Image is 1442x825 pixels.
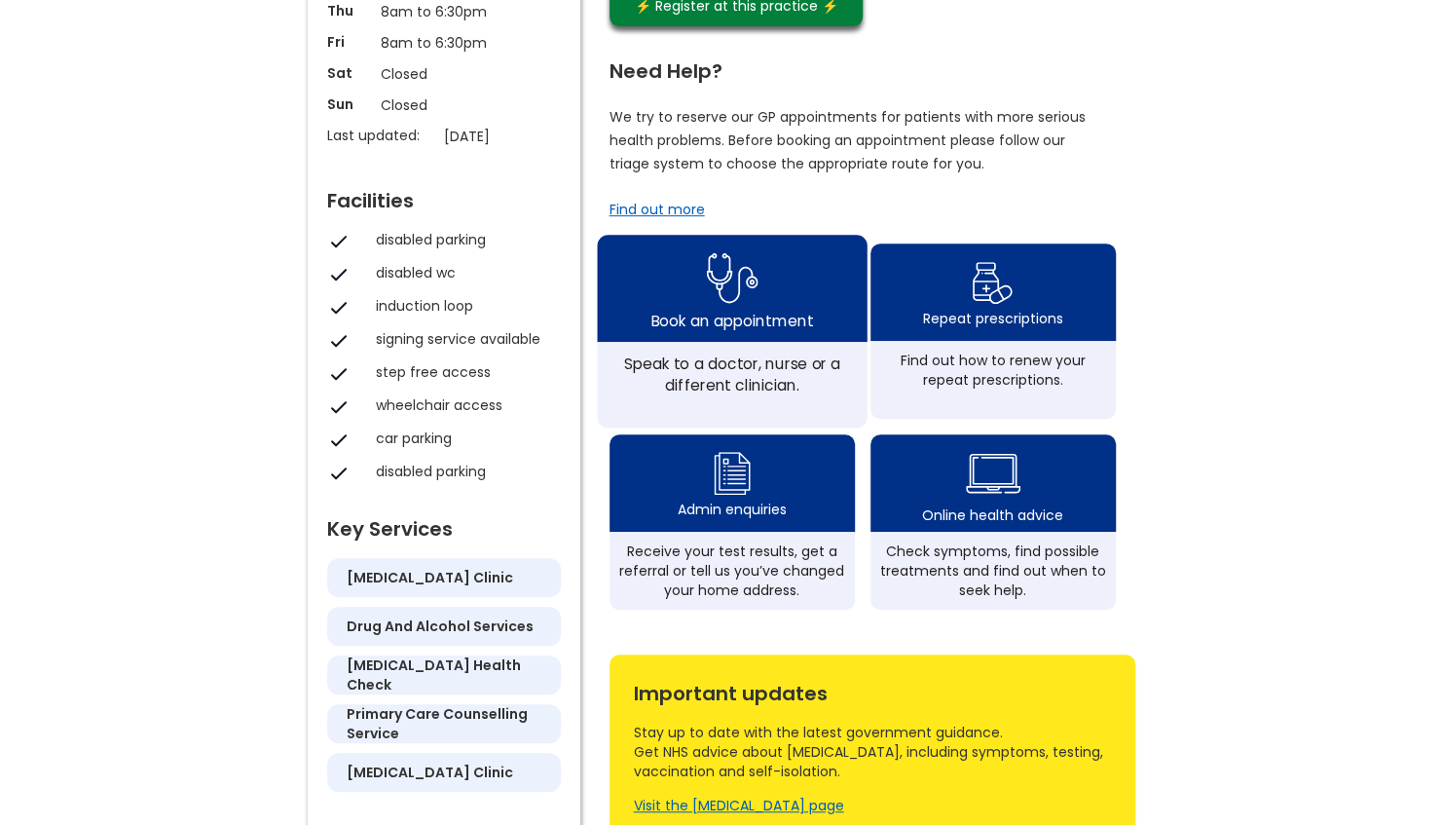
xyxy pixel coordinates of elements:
[327,1,371,20] p: Thu
[376,462,551,481] div: disabled parking
[381,1,507,22] p: 8am to 6:30pm
[972,257,1014,309] img: repeat prescription icon
[347,763,513,782] h5: [MEDICAL_DATA] clinic
[376,263,551,282] div: disabled wc
[376,395,551,415] div: wheelchair access
[327,94,371,114] p: Sun
[610,200,705,219] a: Find out more
[327,32,371,52] p: Fri
[711,447,754,500] img: admin enquiry icon
[619,542,845,600] div: Receive your test results, get a referral or tell us you’ve changed your home address.
[678,500,787,519] div: Admin enquiries
[347,704,541,743] h5: primary care counselling service
[381,63,507,85] p: Closed
[381,32,507,54] p: 8am to 6:30pm
[376,429,551,448] div: car parking
[706,246,758,310] img: book appointment icon
[610,105,1087,175] p: We try to reserve our GP appointments for patients with more serious health problems. Before book...
[347,656,541,694] h5: [MEDICAL_DATA] health check
[327,181,561,210] div: Facilities
[376,329,551,349] div: signing service available
[634,796,844,815] a: Visit the [MEDICAL_DATA] page
[880,351,1106,390] div: Find out how to renew your repeat prescriptions.
[381,94,507,116] p: Closed
[870,434,1116,610] a: health advice iconOnline health adviceCheck symptoms, find possible treatments and find out when ...
[327,126,434,145] p: Last updated:
[327,63,371,83] p: Sat
[347,617,534,636] h5: drug and alcohol services
[870,244,1116,419] a: repeat prescription iconRepeat prescriptionsFind out how to renew your repeat prescriptions.
[376,230,551,249] div: disabled parking
[923,309,1063,328] div: Repeat prescriptions
[444,126,571,147] p: [DATE]
[376,362,551,382] div: step free access
[610,434,855,610] a: admin enquiry iconAdmin enquiriesReceive your test results, get a referral or tell us you’ve chan...
[650,309,813,330] div: Book an appointment
[608,353,856,395] div: Speak to a doctor, nurse or a different clinician.
[634,723,1111,781] div: Stay up to date with the latest government guidance. Get NHS advice about [MEDICAL_DATA], includi...
[376,296,551,316] div: induction loop
[922,506,1063,525] div: Online health advice
[347,568,513,587] h5: [MEDICAL_DATA] clinic
[610,52,1116,81] div: Need Help?
[880,542,1106,600] div: Check symptoms, find possible treatments and find out when to seek help.
[327,509,561,539] div: Key Services
[634,674,1111,703] div: Important updates
[597,235,867,428] a: book appointment icon Book an appointmentSpeak to a doctor, nurse or a different clinician.
[966,441,1020,506] img: health advice icon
